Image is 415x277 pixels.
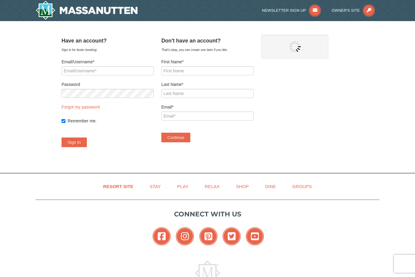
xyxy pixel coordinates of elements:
[62,137,87,147] button: Sign In
[332,8,375,13] a: Owner's Site
[142,180,168,193] a: Stay
[62,66,154,75] input: Email/Username*
[161,66,254,75] input: First Name
[161,112,254,121] input: Email*
[62,105,100,109] a: Forgot my password
[161,104,254,110] label: Email*
[262,8,321,13] a: Newsletter Sign Up
[197,180,227,193] a: Relax
[262,8,306,13] span: Newsletter Sign Up
[36,1,138,20] img: Massanutten Resort Logo
[161,89,254,98] input: Last Name
[289,41,301,53] img: wait gif
[36,209,379,219] p: Connect with us
[332,8,360,13] span: Owner's Site
[62,38,154,44] h4: Have an account?
[36,1,138,20] a: Massanutten Resort
[62,59,154,65] label: Email/Username*
[161,38,254,44] h4: Don't have an account?
[161,81,254,87] label: Last Name*
[258,180,284,193] a: Dine
[285,180,319,193] a: Groups
[62,81,154,87] label: Password
[68,118,154,124] label: Remember me.
[161,59,254,65] label: First Name*
[161,47,254,53] div: That's okay, you can create one later if you like.
[228,180,256,193] a: Shop
[169,180,196,193] a: Play
[161,133,190,142] button: Continue
[96,180,141,193] a: Resort Site
[62,47,154,53] div: Sign in for faster booking.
